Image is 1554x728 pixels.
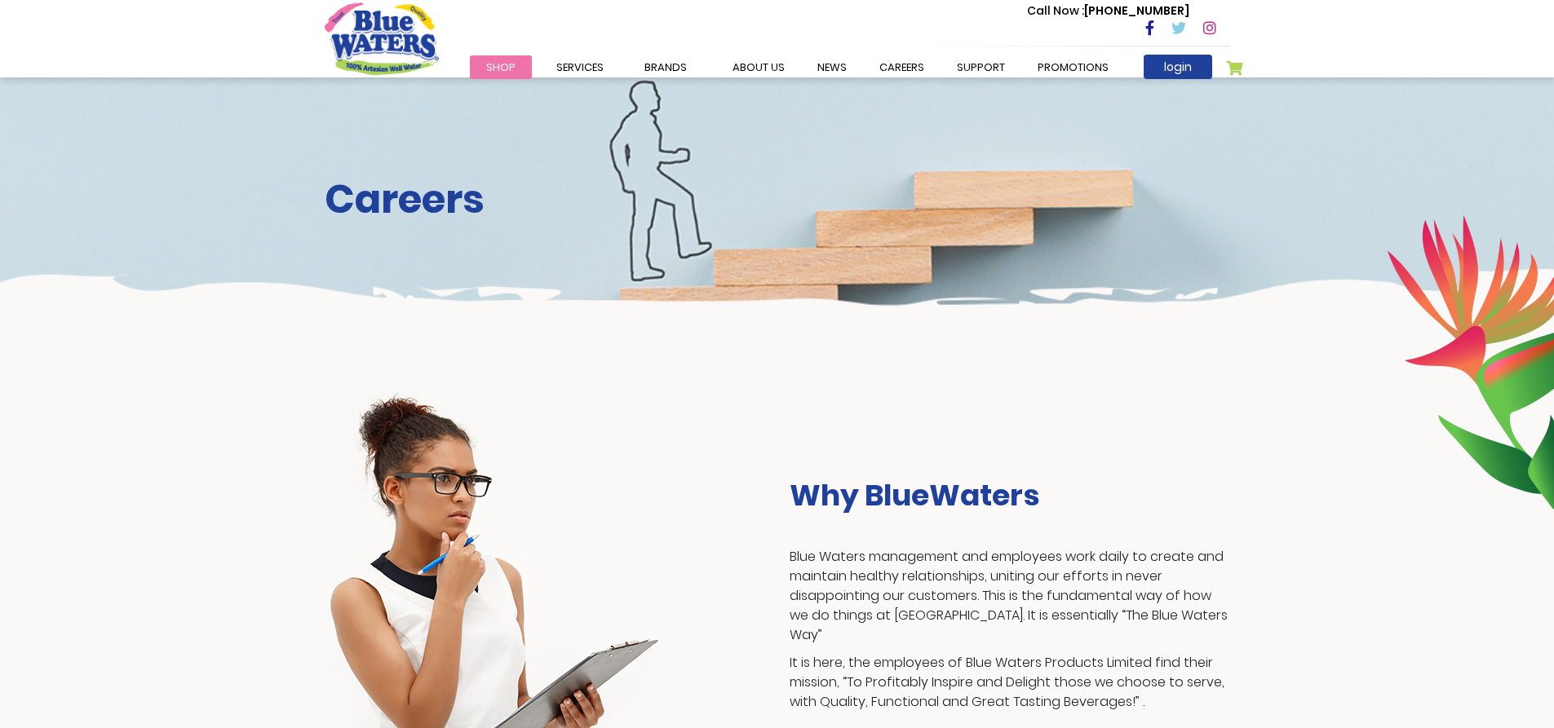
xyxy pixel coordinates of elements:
[644,60,687,75] span: Brands
[325,176,1230,223] h2: Careers
[325,2,439,74] a: store logo
[801,55,863,79] a: News
[790,478,1230,513] h3: Why BlueWaters
[863,55,941,79] a: careers
[941,55,1021,79] a: support
[1027,2,1189,20] p: [PHONE_NUMBER]
[1027,2,1084,19] span: Call Now :
[1021,55,1125,79] a: Promotions
[716,55,801,79] a: about us
[556,60,604,75] span: Services
[486,60,516,75] span: Shop
[790,653,1230,712] p: It is here, the employees of Blue Waters Products Limited find their mission, “To Profitably Insp...
[1387,214,1554,510] img: career-intro-leaves.png
[1144,55,1212,79] a: login
[790,547,1230,645] p: Blue Waters management and employees work daily to create and maintain healthy relationships, uni...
